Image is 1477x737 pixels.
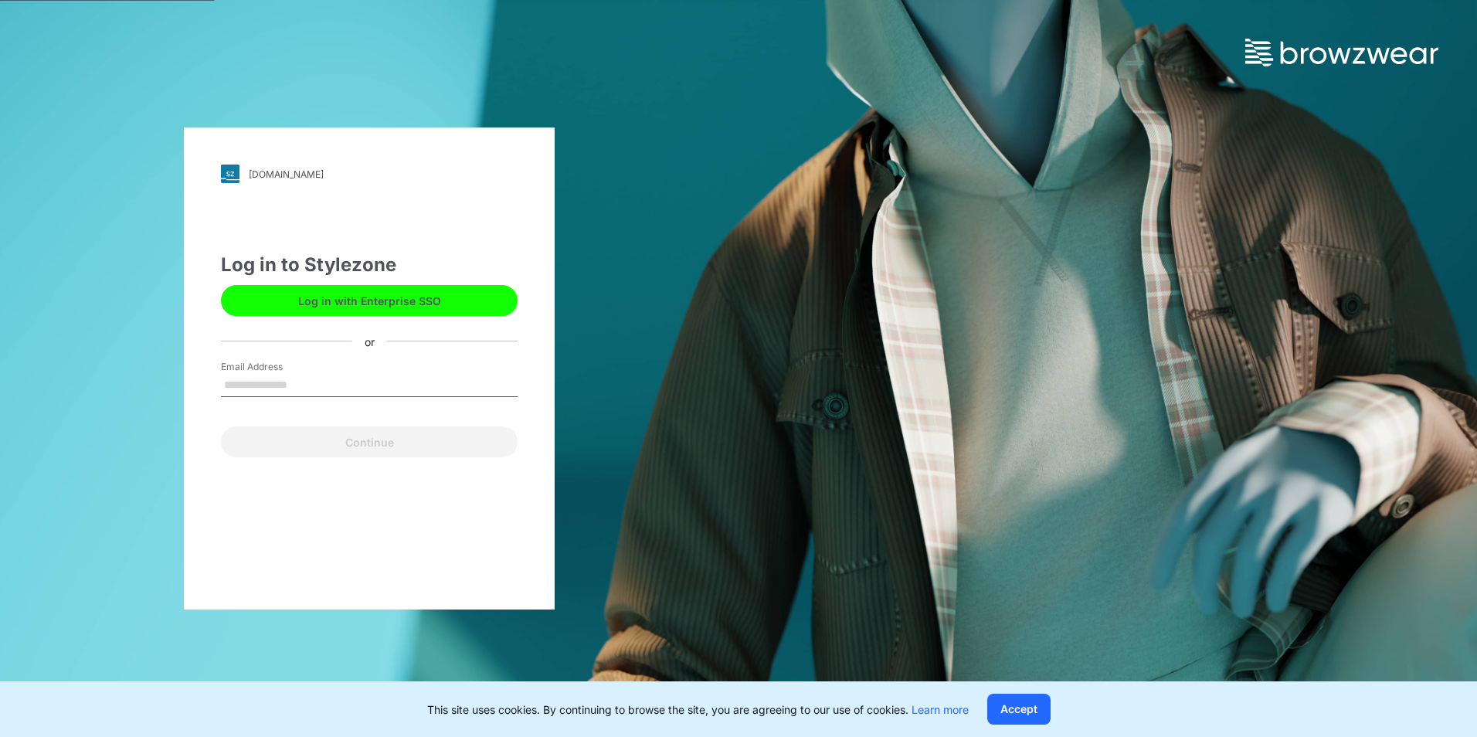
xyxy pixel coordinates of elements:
img: browzwear-logo.73288ffb.svg [1245,39,1438,66]
p: This site uses cookies. By continuing to browse the site, you are agreeing to our use of cookies. [427,701,969,718]
button: Accept [987,694,1051,725]
a: [DOMAIN_NAME] [221,165,518,183]
div: or [352,333,387,349]
div: [DOMAIN_NAME] [249,168,324,180]
a: Learn more [912,703,969,716]
img: svg+xml;base64,PHN2ZyB3aWR0aD0iMjgiIGhlaWdodD0iMjgiIHZpZXdCb3g9IjAgMCAyOCAyOCIgZmlsbD0ibm9uZSIgeG... [221,165,239,183]
label: Email Address [221,360,329,374]
button: Log in with Enterprise SSO [221,285,518,316]
div: Log in to Stylezone [221,251,518,279]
